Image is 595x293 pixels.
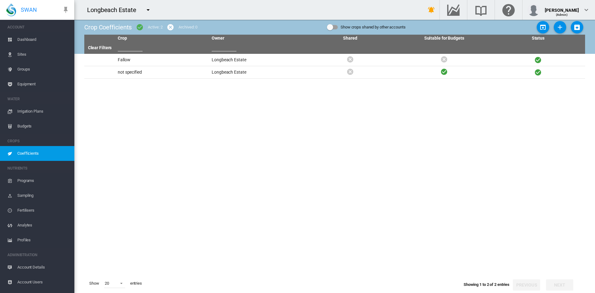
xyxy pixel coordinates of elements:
img: SWAN-Landscape-Logo-Colour-drop.png [6,3,16,16]
div: Active: 2 [148,24,162,30]
md-icon: icon-pin [62,6,69,14]
button: Previous [513,279,540,291]
button: Upload Crop Data [537,21,549,33]
span: Show [87,278,102,289]
span: ACCOUNT [7,22,69,32]
md-icon: Go to the Data Hub [446,6,461,14]
span: Groups [17,62,69,77]
span: CROPS [7,136,69,146]
a: Status [532,36,544,41]
div: 20 [105,281,109,286]
md-icon: icon-open-in-app [539,24,547,31]
div: Crop Coefficients [84,23,132,32]
a: Suitable for Budgets [424,36,464,41]
button: icon-bell-ring [425,4,438,16]
i: Active [440,68,448,75]
td: Longbeach Estate [209,54,303,66]
md-switch: Show crops shared by other accounts [327,23,406,32]
i: Active [534,56,542,64]
span: WATER [7,94,69,104]
span: entries [128,278,144,289]
md-icon: icon-plus [556,24,564,31]
button: Next [546,279,573,291]
button: Add Crop [554,21,566,33]
span: Sites [17,47,69,62]
tr: Fallow Longbeach Estate Active [84,54,585,66]
md-icon: icon-checkbox-marked-circle [136,24,143,31]
span: SWAN [21,6,37,14]
md-icon: Click here for help [501,6,516,14]
span: Equipment [17,77,69,92]
span: Account Details [17,260,69,275]
span: Account Users [17,275,69,290]
md-icon: icon-package-down [573,24,581,31]
md-icon: icon-menu-down [144,6,152,14]
span: Programs [17,173,69,188]
a: Shared [343,36,357,41]
button: icon-menu-down [142,4,154,16]
span: Sampling [17,188,69,203]
i: Active [534,68,542,76]
span: Budgets [17,119,69,134]
td: Longbeach Estate [209,66,303,78]
td: Fallow [115,54,209,66]
md-icon: icon-cancel [167,24,174,31]
button: Download Crop [571,21,583,33]
md-icon: Search the knowledge base [474,6,488,14]
span: Fertilisers [17,203,69,218]
span: Showing 1 to 2 of 2 entries [464,282,509,287]
img: profile.jpg [527,4,540,16]
div: Show crops shared by other accounts [341,23,406,32]
a: Clear Filters [88,45,112,50]
md-icon: icon-bell-ring [428,6,435,14]
md-icon: icon-chevron-down [583,6,590,14]
a: Crop [118,36,127,41]
span: Analytes [17,218,69,233]
span: ADMINISTRATION [7,250,69,260]
tr: not specified Longbeach Estate Active [84,66,585,79]
span: NUTRIENTS [7,163,69,173]
button: icon-checkbox-marked-circle [134,21,146,33]
span: (Admin) [556,13,568,16]
span: Profiles [17,233,69,248]
div: Longbeach Estate [87,6,142,14]
td: not specified [115,66,209,78]
div: Archived: 0 [178,24,197,30]
a: Owner [212,36,224,41]
button: icon-cancel [164,21,177,33]
span: Coefficients [17,146,69,161]
span: Dashboard [17,32,69,47]
div: [PERSON_NAME] [545,5,579,11]
span: Irrigation Plans [17,104,69,119]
